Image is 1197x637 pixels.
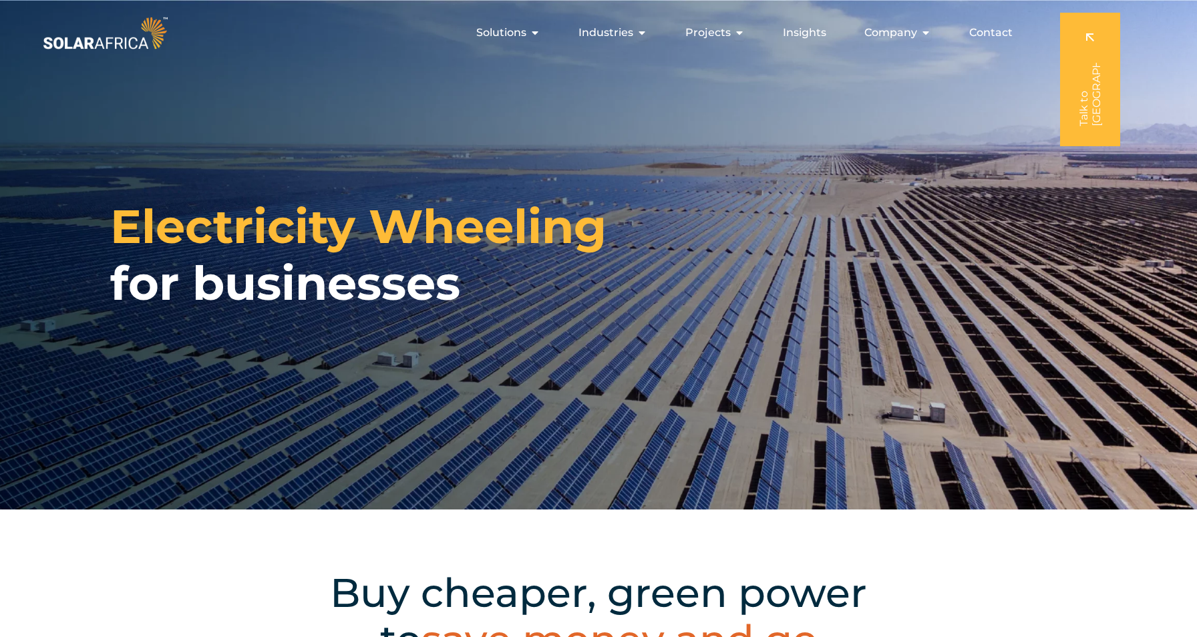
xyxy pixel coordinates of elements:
nav: Menu [170,19,1023,46]
span: Solutions [476,25,526,41]
h1: for businesses [110,198,607,312]
span: Industries [578,25,633,41]
a: Contact [969,25,1013,41]
a: Insights [783,25,826,41]
span: Electricity Wheeling [110,198,607,255]
span: Projects [685,25,731,41]
div: Menu Toggle [170,19,1023,46]
span: Company [864,25,917,41]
